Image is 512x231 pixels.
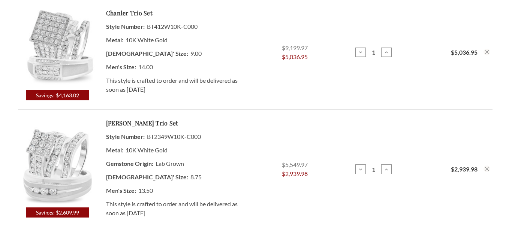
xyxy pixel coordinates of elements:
span: Savings: $4,163.02 [26,90,89,100]
dt: [DEMOGRAPHIC_DATA]' Size: [106,170,188,184]
dt: Men's Size: [106,60,136,74]
dd: 14.00 [106,60,246,74]
button: Remove Chanler 5 1/10 ct tw. Princess Cluster Trio Set 10K White Gold from cart [484,49,490,55]
dt: Men's Size: [106,184,136,197]
button: Remove Gwen 3 3/4 ct tw. Lab Grown Princess Cluster Trio Set 10K White Gold from cart [484,165,490,172]
dt: Style Number: [106,130,145,143]
img: Photo of Gwen 3 3/4 ct tw. Lab Grown Princess Cluster Trio Set 10K White Gold [BT2349W-C000] [18,121,97,207]
input: Chanler 5 1/10 ct tw. Princess Cluster Trio Set 10K White Gold [367,49,380,56]
span: $5,549.97 [282,161,308,168]
dt: Metal: [106,143,123,157]
dd: BT2349W10K-C000 [106,130,246,143]
a: Savings: $2,609.99 [18,121,97,218]
input: Gwen 3 3/4 ct tw. Lab Grown Princess Cluster Trio Set 10K White Gold [367,166,380,173]
span: $9,199.97 [282,44,308,51]
a: Savings: $4,163.02 [18,4,97,100]
dd: 10K White Gold [106,143,246,157]
span: $2,939.98 [282,169,308,178]
dt: Metal: [106,33,123,47]
span: This style is crafted to order and will be delivered as soon as [DATE] [106,199,238,218]
dd: 10K White Gold [106,33,246,47]
dd: Lab Grown [106,157,246,170]
strong: $2,939.98 [451,165,478,173]
dt: Style Number: [106,20,145,33]
span: This style is crafted to order and will be delivered as soon as [DATE] [106,76,238,94]
dd: 13.50 [106,184,246,197]
dt: Gemstone Origin: [106,157,153,170]
img: Photo of Chanler 5 1/10 ct tw. Princess Cluster Trio Set 10K White Gold [BT412W-C000] [18,4,97,90]
strong: $5,036.95 [451,49,478,56]
a: Chanler Trio Set [106,9,153,18]
a: [PERSON_NAME] Trio Set [106,119,178,128]
dd: BT412W10K-C000 [106,20,246,33]
span: $5,036.95 [282,52,308,61]
dt: [DEMOGRAPHIC_DATA]' Size: [106,47,188,60]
